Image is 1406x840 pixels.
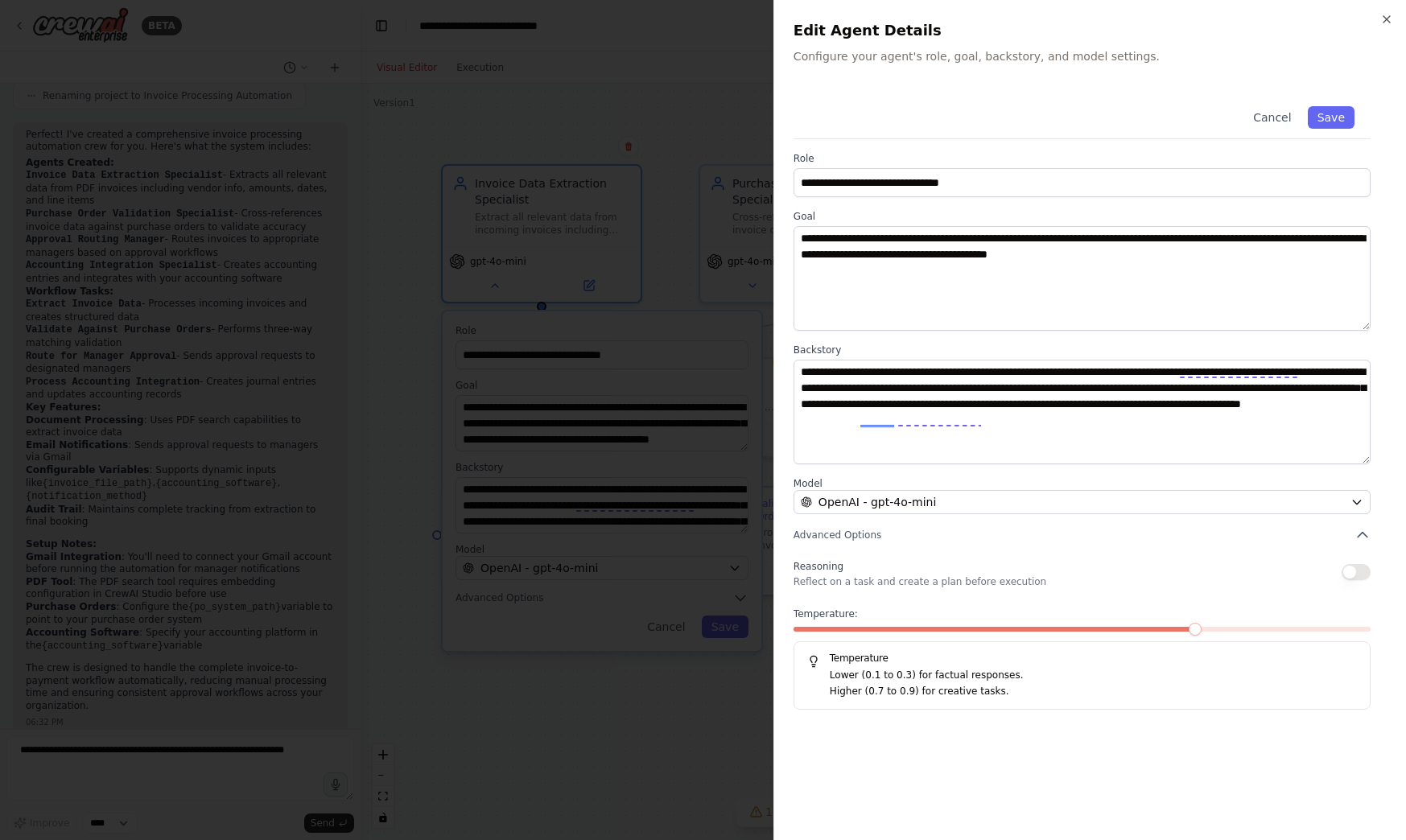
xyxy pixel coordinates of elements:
h5: Temperature [807,652,1357,665]
label: Model [794,477,1371,490]
p: Configure your agent's role, goal, backstory, and model settings. [794,48,1387,64]
button: Cancel [1243,106,1301,129]
button: OpenAI - gpt-4o-mini [794,490,1371,514]
label: Backstory [794,344,1371,356]
button: Save [1308,106,1354,129]
span: Advanced Options [794,529,881,541]
h2: Edit Agent Details [794,19,1387,42]
label: Role [794,152,1371,165]
p: Higher (0.7 to 0.9) for creative tasks. [830,684,1357,700]
button: Advanced Options [794,527,1371,543]
span: OpenAI - gpt-4o-mini [818,494,936,510]
p: Reflect on a task and create a plan before execution [794,575,1046,588]
label: Goal [794,210,1371,223]
span: Reasoning [794,561,843,572]
p: Lower (0.1 to 0.3) for factual responses. [830,668,1357,684]
span: Temperature: [794,607,858,620]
